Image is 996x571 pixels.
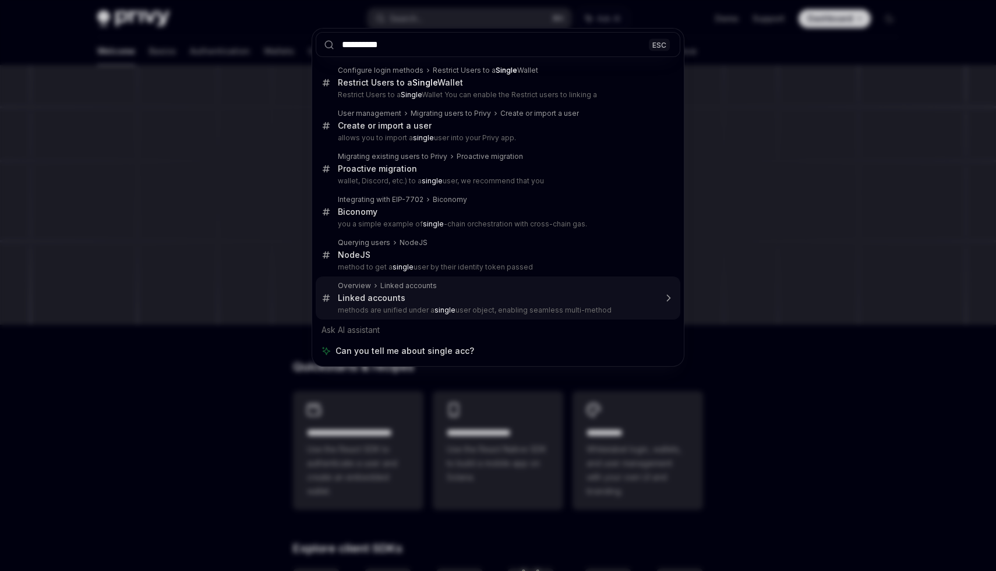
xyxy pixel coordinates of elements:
[338,250,370,260] div: NodeJS
[335,345,474,357] span: Can you tell me about single acc?
[401,90,422,99] b: Single
[338,263,656,272] p: method to get a user by their identity token passed
[380,281,437,290] div: Linked accounts
[433,195,467,204] div: Biconomy
[338,176,656,186] p: wallet, Discord, etc.) to a user, we recommend that you
[338,164,417,174] div: Proactive migration
[338,238,390,247] div: Querying users
[435,306,455,314] b: single
[338,306,656,315] p: methods are unified under a user object, enabling seamless multi-method
[338,77,463,88] div: Restrict Users to a Wallet
[338,207,377,217] div: Biconomy
[393,263,414,271] b: single
[338,293,405,303] div: Linked accounts
[500,109,579,118] div: Create or import a user
[422,176,443,185] b: single
[338,66,423,75] div: Configure login methods
[457,152,523,161] div: Proactive migration
[316,320,680,341] div: Ask AI assistant
[338,90,656,100] p: Restrict Users to a Wallet You can enable the Restrict users to linking a
[433,66,538,75] div: Restrict Users to a Wallet
[411,109,491,118] div: Migrating users to Privy
[338,120,432,131] div: Create or import a user
[413,133,434,142] b: single
[338,133,656,143] p: allows you to import a user into your Privy app.
[412,77,437,87] b: Single
[338,281,371,290] div: Overview
[338,109,401,118] div: User management
[649,38,670,51] div: ESC
[423,219,444,228] b: single
[338,152,447,161] div: Migrating existing users to Privy
[400,238,428,247] div: NodeJS
[338,195,423,204] div: Integrating with EIP-7702
[338,219,656,229] p: you a simple example of -chain orchestration with cross-chain gas.
[496,66,517,75] b: Single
